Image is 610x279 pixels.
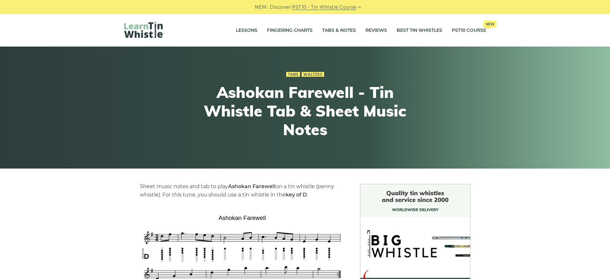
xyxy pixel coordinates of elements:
[365,22,387,39] a: Reviews
[228,183,276,189] strong: Ashokan Farewell
[397,22,442,39] a: Best Tin Whistles
[452,22,486,39] a: PST10 CourseNew
[302,72,324,77] a: Waltzes
[286,72,300,77] a: Tabs
[322,22,356,39] a: Tabs & Notes
[124,22,163,38] img: LearnTinWhistle.com
[187,83,423,139] h1: Ashokan Farewell - Tin Whistle Tab & Sheet Music Notes
[286,192,307,198] strong: key of D
[140,182,345,199] p: Sheet music notes and tab to play on a tin whistle (penny whistle). For this tune, you should use...
[267,22,313,39] a: Fingering Charts
[483,21,496,28] span: New
[236,22,257,39] a: Lessons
